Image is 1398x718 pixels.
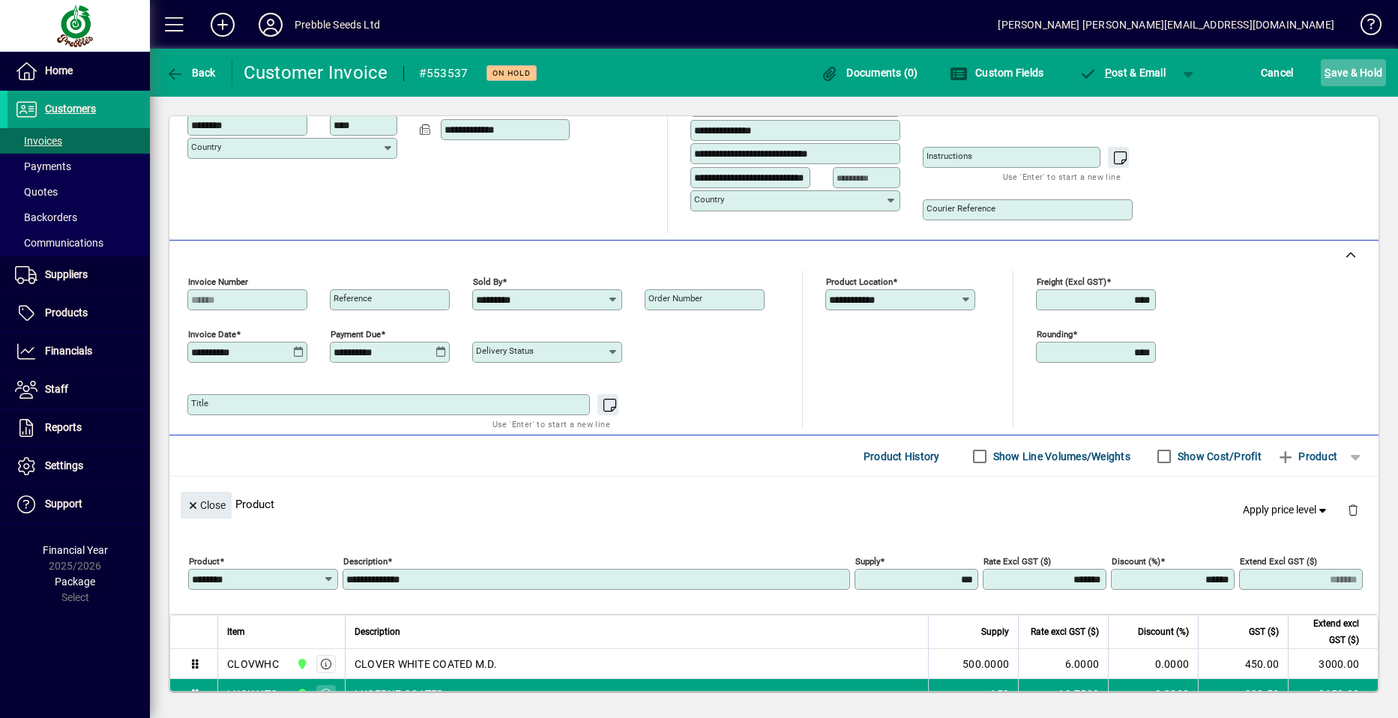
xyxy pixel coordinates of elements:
[983,556,1051,567] mat-label: Rate excl GST ($)
[45,103,96,115] span: Customers
[45,345,92,357] span: Financials
[188,329,236,340] mat-label: Invoice date
[1112,556,1160,567] mat-label: Discount (%)
[1037,329,1073,340] mat-label: Rounding
[855,556,880,567] mat-label: Supply
[191,398,208,408] mat-label: Title
[1105,67,1112,79] span: P
[7,52,150,90] a: Home
[1071,59,1173,86] button: Post & Email
[1277,444,1337,468] span: Product
[15,160,71,172] span: Payments
[1325,67,1331,79] span: S
[334,293,372,304] mat-label: Reference
[492,68,531,78] span: On hold
[990,687,1009,702] span: 150
[189,556,220,567] mat-label: Product
[45,268,88,280] span: Suppliers
[981,624,1009,640] span: Supply
[162,59,220,86] button: Back
[821,67,918,79] span: Documents (0)
[7,154,150,179] a: Payments
[473,277,502,287] mat-label: Sold by
[1257,59,1298,86] button: Cancel
[45,421,82,433] span: Reports
[166,67,216,79] span: Back
[1108,649,1198,679] td: 0.0000
[946,59,1048,86] button: Custom Fields
[1321,59,1386,86] button: Save & Hold
[1298,615,1359,648] span: Extend excl GST ($)
[1325,61,1382,85] span: ave & Hold
[1269,443,1345,470] button: Product
[1031,624,1099,640] span: Rate excl GST ($)
[15,237,103,249] span: Communications
[694,194,724,205] mat-label: Country
[227,687,277,702] div: LUCKAITC
[15,135,62,147] span: Invoices
[7,256,150,294] a: Suppliers
[1037,277,1106,287] mat-label: Freight (excl GST)
[1335,503,1371,516] app-page-header-button: Delete
[247,11,295,38] button: Profile
[7,409,150,447] a: Reports
[1243,502,1330,518] span: Apply price level
[45,383,68,395] span: Staff
[343,556,388,567] mat-label: Description
[990,449,1130,464] label: Show Line Volumes/Weights
[826,277,893,287] mat-label: Product location
[1108,679,1198,709] td: 0.0000
[45,459,83,471] span: Settings
[1237,497,1336,524] button: Apply price level
[7,128,150,154] a: Invoices
[45,64,73,76] span: Home
[419,61,468,85] div: #553537
[188,277,248,287] mat-label: Invoice number
[1028,657,1099,672] div: 6.0000
[177,498,235,511] app-page-header-button: Close
[1335,492,1371,528] button: Delete
[1138,624,1189,640] span: Discount (%)
[191,142,221,152] mat-label: Country
[648,293,702,304] mat-label: Order number
[187,493,226,518] span: Close
[7,447,150,485] a: Settings
[45,498,82,510] span: Support
[331,329,381,340] mat-label: Payment due
[355,687,445,702] span: LUCERNE COATED
[950,67,1044,79] span: Custom Fields
[295,13,380,37] div: Prebble Seeds Ltd
[45,307,88,319] span: Products
[1198,679,1288,709] td: 322.50
[817,59,922,86] button: Documents (0)
[199,11,247,38] button: Add
[962,657,1009,672] span: 500.0000
[927,151,972,161] mat-label: Instructions
[927,203,995,214] mat-label: Courier Reference
[7,179,150,205] a: Quotes
[55,576,95,588] span: Package
[169,477,1379,531] div: Product
[292,656,310,672] span: CHRISTCHURCH
[864,444,940,468] span: Product History
[7,295,150,332] a: Products
[227,624,245,640] span: Item
[1349,3,1379,52] a: Knowledge Base
[150,59,232,86] app-page-header-button: Back
[1288,649,1378,679] td: 3000.00
[492,415,610,432] mat-hint: Use 'Enter' to start a new line
[1240,556,1317,567] mat-label: Extend excl GST ($)
[1003,168,1121,185] mat-hint: Use 'Enter' to start a new line
[244,61,388,85] div: Customer Invoice
[181,492,232,519] button: Close
[476,346,534,356] mat-label: Delivery status
[998,13,1334,37] div: [PERSON_NAME] [PERSON_NAME][EMAIL_ADDRESS][DOMAIN_NAME]
[7,205,150,230] a: Backorders
[858,443,946,470] button: Product History
[227,657,279,672] div: CLOVWHC
[1249,624,1279,640] span: GST ($)
[7,230,150,256] a: Communications
[1028,687,1099,702] div: 10.7500
[7,333,150,370] a: Financials
[1079,67,1166,79] span: ost & Email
